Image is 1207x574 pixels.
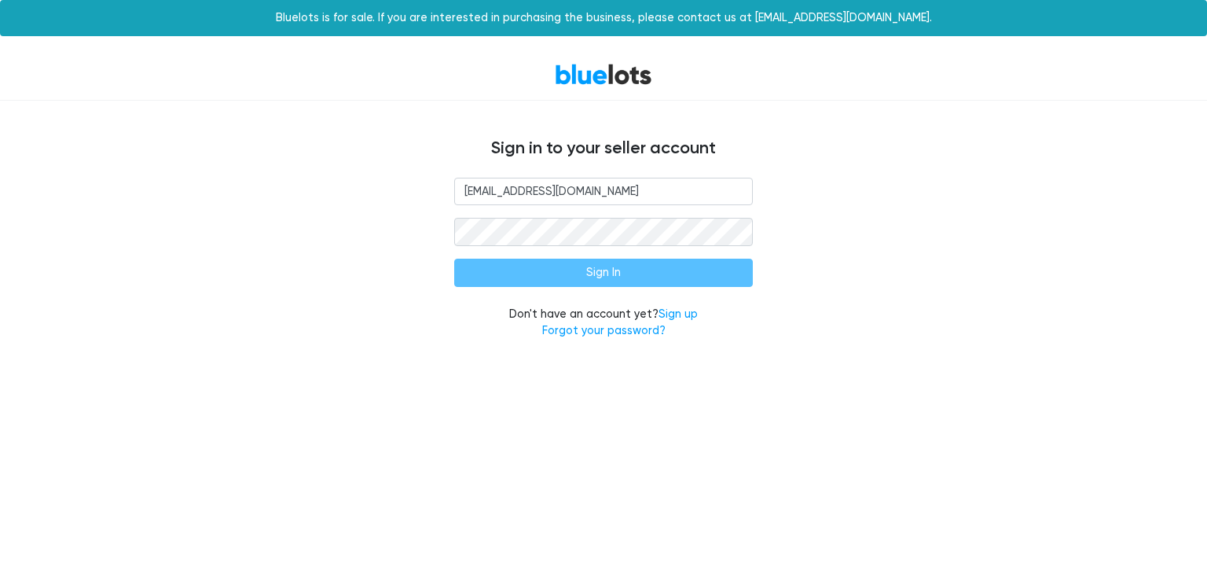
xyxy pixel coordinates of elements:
input: Sign In [454,259,753,287]
a: Forgot your password? [542,324,666,337]
div: Don't have an account yet? [454,306,753,340]
h4: Sign in to your seller account [132,138,1075,159]
a: BlueLots [555,63,652,86]
input: Email [454,178,753,206]
a: Sign up [659,307,698,321]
